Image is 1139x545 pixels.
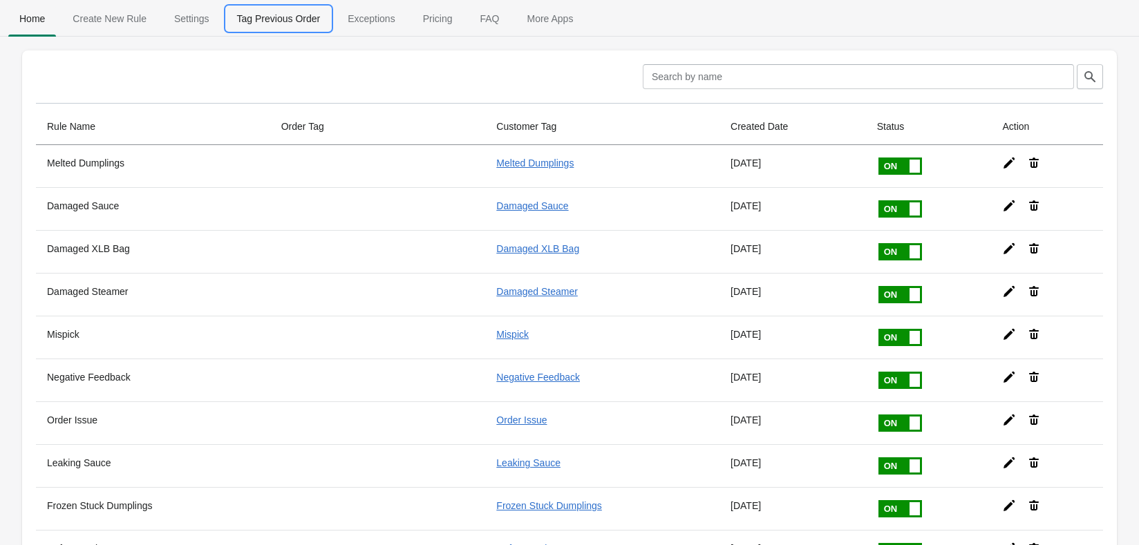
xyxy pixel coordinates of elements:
[496,372,580,383] a: Negative Feedback
[36,358,270,401] th: Negative Feedback
[719,108,866,145] th: Created Date
[270,108,486,145] th: Order Tag
[8,6,56,31] span: Home
[36,145,270,187] th: Melted Dumplings
[496,243,579,254] a: Damaged XLB Bag
[496,157,574,169] a: Melted Dumplings
[226,6,332,31] span: Tag Previous Order
[719,273,866,316] td: [DATE]
[496,329,529,340] a: Mispick
[36,401,270,444] th: Order Issue
[719,444,866,487] td: [DATE]
[59,1,160,37] button: Create_New_Rule
[36,273,270,316] th: Damaged Steamer
[496,457,561,468] a: Leaking Sauce
[719,316,866,358] td: [DATE]
[866,108,992,145] th: Status
[36,108,270,145] th: Rule Name
[643,64,1074,89] input: Search by name
[412,6,464,31] span: Pricing
[160,1,223,37] button: Settings
[62,6,158,31] span: Create New Rule
[496,500,602,511] a: Frozen Stuck Dumplings
[36,444,270,487] th: Leaking Sauce
[496,200,568,211] a: Damaged Sauce
[516,6,584,31] span: More Apps
[719,401,866,444] td: [DATE]
[719,230,866,273] td: [DATE]
[719,487,866,530] td: [DATE]
[991,108,1103,145] th: Action
[36,230,270,273] th: Damaged XLB Bag
[469,6,510,31] span: FAQ
[719,187,866,230] td: [DATE]
[337,6,406,31] span: Exceptions
[36,316,270,358] th: Mispick
[496,286,578,297] a: Damaged Steamer
[36,487,270,530] th: Frozen Stuck Dumplings
[163,6,220,31] span: Settings
[485,108,719,145] th: Customer Tag
[719,358,866,401] td: [DATE]
[6,1,59,37] button: Home
[719,145,866,187] td: [DATE]
[496,414,547,426] a: Order Issue
[36,187,270,230] th: Damaged Sauce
